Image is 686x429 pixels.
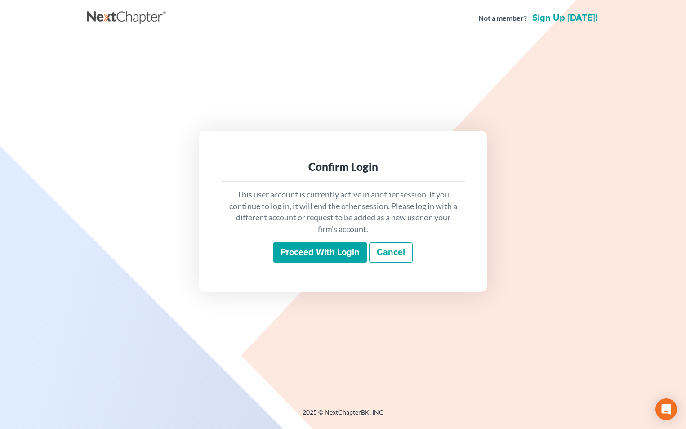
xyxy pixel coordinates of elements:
a: Sign up [DATE]! [530,13,599,22]
strong: Not a member? [478,13,527,23]
div: Open Intercom Messenger [655,398,677,420]
input: Proceed with login [273,242,367,263]
div: 2025 © NextChapterBK, INC [87,408,599,424]
div: Confirm Login [228,160,458,174]
p: This user account is currently active in another session. If you continue to log in, it will end ... [228,189,458,235]
a: Cancel [369,242,413,263]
